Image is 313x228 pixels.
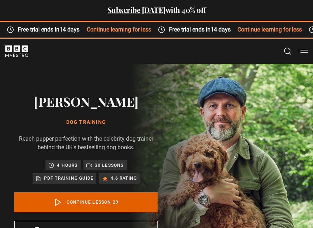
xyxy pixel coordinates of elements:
[111,175,137,182] p: 4.6 rating
[14,192,158,212] a: Continue lesson 29
[14,135,158,152] p: Reach pupper perfection with the celebrity dog trainer behind the UK's bestselling dog books.
[10,25,83,34] span: Free trial ends in
[107,5,165,15] a: Subscribe [DATE]
[207,26,227,33] time: 14 days
[95,162,124,169] p: 30 lessons
[57,162,77,169] p: 4 hours
[147,25,298,34] div: Continue learning for less
[14,119,158,126] h1: Dog Training
[14,92,158,110] h2: [PERSON_NAME]
[56,26,76,33] time: 14 days
[300,48,308,55] button: Toggle navigation
[44,175,94,182] p: PDF training guide
[5,45,28,57] svg: BBC Maestro
[161,25,233,34] span: Free trial ends in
